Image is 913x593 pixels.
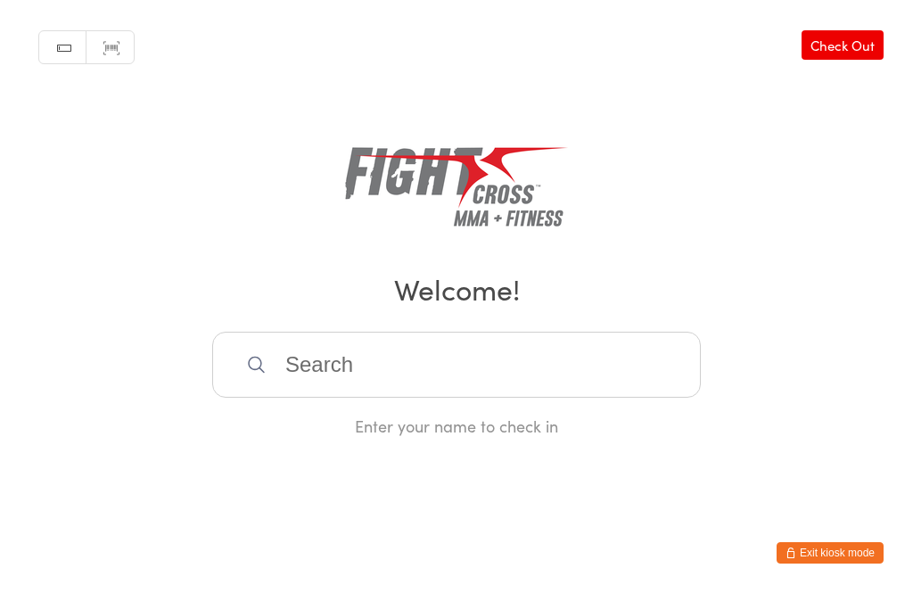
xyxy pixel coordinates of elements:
[777,542,884,564] button: Exit kiosk mode
[212,415,701,437] div: Enter your name to check in
[345,119,568,243] img: Fightcross MMA & Fitness
[802,30,884,60] a: Check Out
[212,332,701,398] input: Search
[18,268,895,309] h2: Welcome!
